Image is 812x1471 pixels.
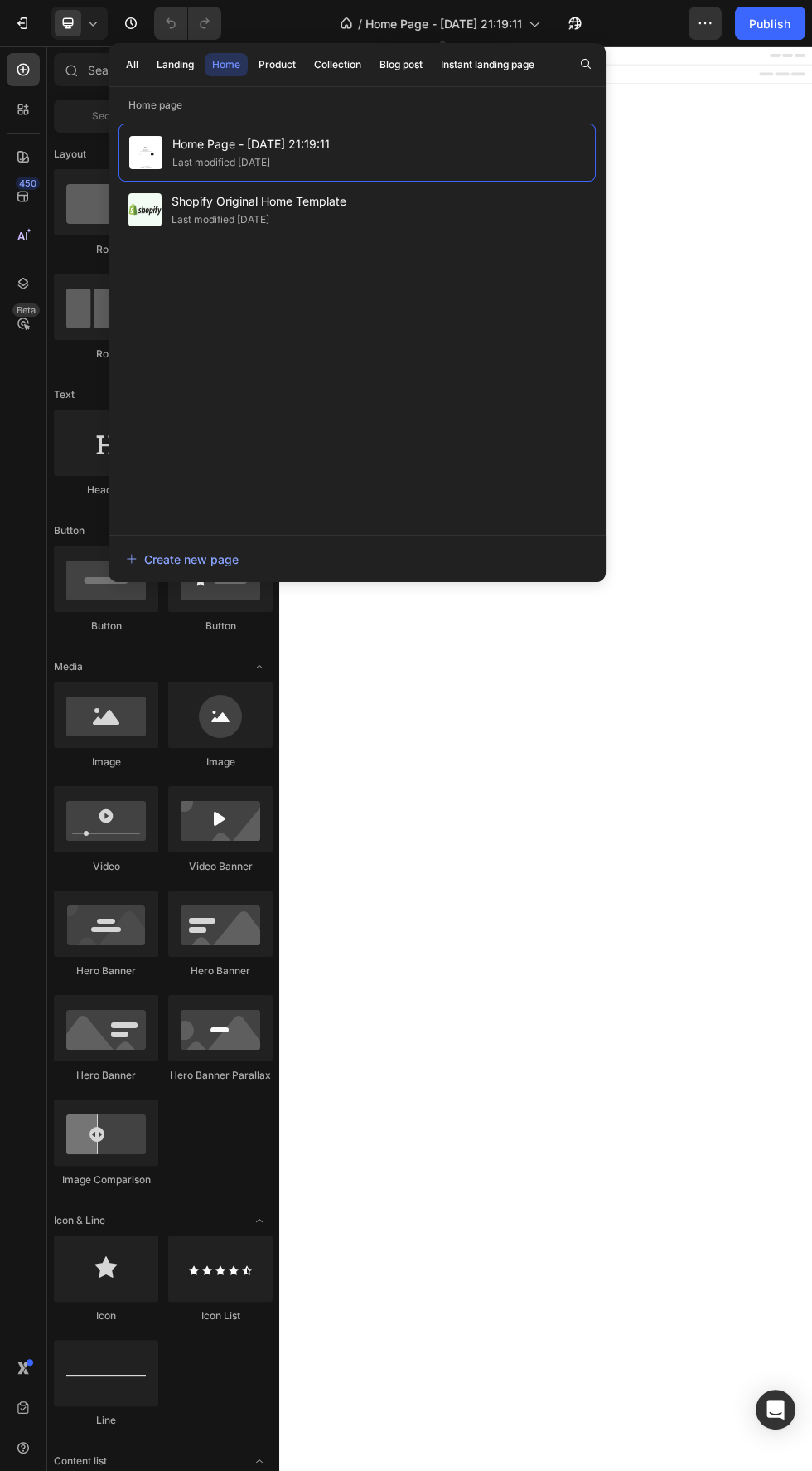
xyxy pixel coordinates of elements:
button: Blog post [372,53,430,76]
span: Shopify Original Home Template [172,192,346,211]
span: Icon & Line [54,1213,105,1228]
div: Blog post [379,57,423,72]
div: Open Intercom Messenger [756,1390,795,1430]
span: Toggle open [246,653,273,680]
div: Last modified [DATE] [172,154,270,171]
div: Heading [54,483,158,498]
button: Create new page [125,542,589,575]
div: Last modified [DATE] [172,211,269,228]
p: Home page [109,97,606,114]
span: Layout [54,147,86,162]
div: Undo/Redo [154,7,221,40]
div: Hero Banner [54,964,158,978]
div: Beta [12,303,40,317]
div: Video [54,859,158,874]
div: Hero Banner [54,1068,158,1083]
span: / [358,15,362,32]
span: Section [92,109,128,124]
div: Image Comparison [54,1172,158,1187]
span: Home Page - [DATE] 21:19:11 [172,134,330,154]
span: Toggle open [246,1207,273,1234]
div: Hero Banner Parallax [168,1068,273,1083]
span: Content list [54,1454,107,1469]
button: Collection [307,53,369,76]
div: 450 [16,177,40,190]
div: Image [54,755,158,769]
button: Instant landing page [433,53,542,76]
div: Icon List [168,1308,273,1323]
div: Button [168,619,273,634]
div: Button [54,619,158,634]
div: Video Banner [168,859,273,874]
div: Image [168,755,273,769]
div: Hero Banner [168,964,273,978]
div: Row [54,242,158,257]
div: Instant landing page [441,57,534,72]
div: Line [54,1413,158,1428]
div: Create new page [126,551,239,568]
div: Collection [314,57,361,72]
div: Icon [54,1308,158,1323]
div: Row [54,347,158,362]
button: Publish [735,7,805,40]
span: Media [54,659,83,674]
div: Publish [749,15,790,32]
iframe: Design area [279,46,812,1471]
span: Home Page - [DATE] 21:19:11 [365,15,522,32]
span: Button [54,523,85,538]
span: Text [54,387,75,402]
